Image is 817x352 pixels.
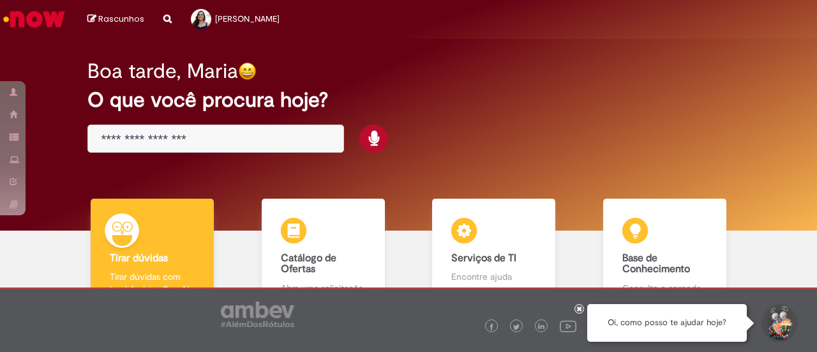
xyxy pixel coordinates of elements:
[760,304,798,342] button: Iniciar Conversa de Suporte
[451,252,516,264] b: Serviços de TI
[238,62,257,80] img: happy-face.png
[281,252,336,276] b: Catálogo de Ofertas
[622,252,690,276] b: Base de Conhecimento
[281,282,366,295] p: Abra uma solicitação
[87,60,238,82] h2: Boa tarde, Maria
[98,13,144,25] span: Rascunhos
[538,323,544,331] img: logo_footer_linkedin.png
[622,282,707,295] p: Consulte e aprenda
[560,318,576,334] img: logo_footer_youtube.png
[87,13,144,26] a: Rascunhos
[110,270,195,296] p: Tirar dúvidas com Lupi Assist e Gen Ai
[1,6,67,32] img: ServiceNow
[488,324,495,330] img: logo_footer_facebook.png
[110,252,168,264] b: Tirar dúvidas
[587,304,747,342] div: Oi, como posso te ajudar hoje?
[238,199,409,309] a: Catálogo de Ofertas Abra uma solicitação
[221,302,294,327] img: logo_footer_ambev_rotulo_gray.png
[215,13,280,24] span: [PERSON_NAME]
[451,270,536,283] p: Encontre ajuda
[408,199,580,309] a: Serviços de TI Encontre ajuda
[67,199,238,309] a: Tirar dúvidas Tirar dúvidas com Lupi Assist e Gen Ai
[580,199,751,309] a: Base de Conhecimento Consulte e aprenda
[87,89,729,111] h2: O que você procura hoje?
[513,324,520,330] img: logo_footer_twitter.png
